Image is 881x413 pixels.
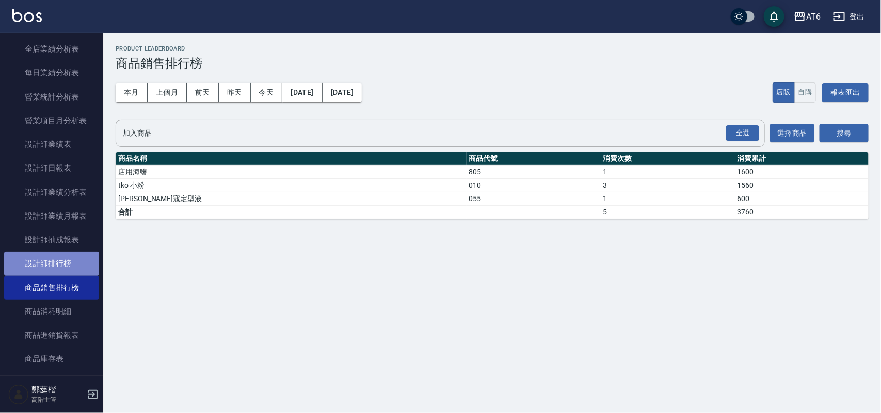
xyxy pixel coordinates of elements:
td: 055 [467,192,601,205]
td: 3 [600,178,734,192]
div: AT6 [806,10,821,23]
a: 每日業績分析表 [4,61,99,85]
img: Person [8,384,29,405]
a: 設計師業績表 [4,133,99,156]
button: save [764,6,784,27]
p: 高階主管 [31,395,84,404]
button: [DATE] [323,83,362,102]
button: 上個月 [148,83,187,102]
a: 設計師排行榜 [4,252,99,275]
td: 合計 [116,205,467,219]
td: [PERSON_NAME]寇定型液 [116,192,467,205]
td: 5 [600,205,734,219]
button: 今天 [251,83,283,102]
button: 自購 [794,82,816,103]
h3: 商品銷售排行榜 [116,56,869,71]
td: 1600 [734,165,869,178]
button: 選擇商品 [770,124,814,143]
a: 商品消耗明細 [4,300,99,323]
a: 全店業績分析表 [4,37,99,61]
td: 805 [467,165,601,178]
td: 1560 [734,178,869,192]
a: 營業統計分析表 [4,85,99,109]
a: 設計師業績分析表 [4,180,99,204]
a: 設計師業績月報表 [4,204,99,228]
td: 600 [734,192,869,205]
td: 1 [600,192,734,205]
a: 商品庫存表 [4,347,99,371]
button: 昨天 [219,83,251,102]
a: 報表匯出 [822,78,869,107]
button: 店販 [773,82,795,103]
button: 前天 [187,83,219,102]
div: 全選 [726,125,759,141]
button: [DATE] [282,83,322,102]
th: 消費次數 [600,152,734,166]
input: 商品名稱 [120,124,745,142]
table: a dense table [116,152,869,219]
button: 本月 [116,83,148,102]
td: tko 小粉 [116,178,467,192]
button: 登出 [829,7,869,26]
a: 商品銷售排行榜 [4,276,99,300]
td: 1 [600,165,734,178]
a: 商品進銷貨報表 [4,323,99,347]
th: 消費累計 [734,152,869,166]
h5: 鄭莛楷 [31,385,84,395]
h2: Product LeaderBoard [116,45,869,52]
button: AT6 [790,6,825,27]
th: 商品名稱 [116,152,467,166]
img: Logo [12,9,42,22]
button: 報表匯出 [822,83,869,102]
a: 商品庫存盤點表 [4,371,99,395]
a: 營業項目月分析表 [4,109,99,133]
a: 設計師抽成報表 [4,228,99,252]
td: 010 [467,178,601,192]
a: 設計師日報表 [4,156,99,180]
button: Open [724,123,761,143]
td: 店用海鹽 [116,165,467,178]
td: 3760 [734,205,869,219]
th: 商品代號 [467,152,601,166]
button: 搜尋 [820,124,869,143]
